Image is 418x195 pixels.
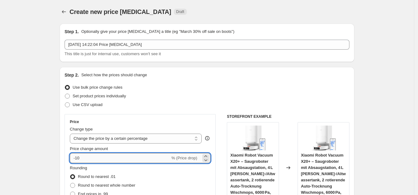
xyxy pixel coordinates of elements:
span: % (Price drop) [171,156,197,160]
input: 30% off holiday sale [65,40,349,50]
span: Draft [176,9,184,14]
span: Change type [70,127,93,131]
img: 515UH_LVsrL_80x.jpg [240,126,265,150]
span: Use bulk price change rules [73,85,122,90]
span: Set product prices individually [73,94,126,98]
h3: Price [70,119,79,124]
span: Use CSV upload [73,102,102,107]
input: -15 [70,153,170,163]
p: Optionally give your price [MEDICAL_DATA] a title (eg "March 30% off sale on boots") [81,29,234,35]
button: Price change jobs [60,7,68,16]
span: Price change amount [70,146,108,151]
span: Round to nearest .01 [78,174,115,179]
img: 515UH_LVsrL_80x.jpg [311,126,336,150]
h6: STOREFRONT EXAMPLE [227,114,349,119]
span: Rounding [70,166,87,170]
span: Round to nearest whole number [78,183,135,188]
h2: Step 1. [65,29,79,35]
p: Select how the prices should change [81,72,147,78]
span: This title is just for internal use, customers won't see it [65,51,161,56]
div: help [204,135,210,141]
span: Create new price [MEDICAL_DATA] [70,8,171,15]
h2: Step 2. [65,72,79,78]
